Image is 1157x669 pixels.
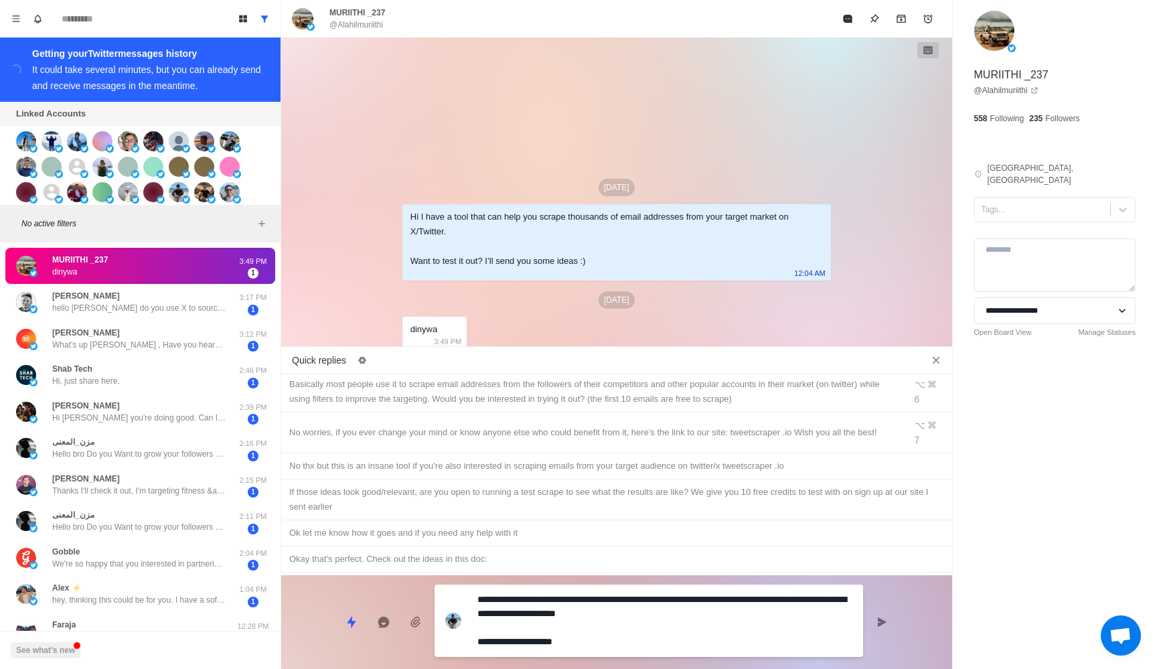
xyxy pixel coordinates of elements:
img: picture [55,145,63,153]
button: Edit quick replies [352,350,373,371]
img: picture [220,157,240,177]
img: picture [29,451,37,459]
img: picture [80,170,88,178]
p: 3:17 PM [236,292,270,303]
img: picture [29,524,37,532]
span: 1 [248,597,258,607]
div: No worries, if you ever change your mind or know anyone else who could benefit from it, here's th... [289,425,897,440]
p: Alex ⚡️ [52,582,82,594]
div: Ok let me know how it goes and if you need any help with it [289,526,944,540]
img: picture [974,11,1014,51]
img: picture [131,170,139,178]
img: picture [157,170,165,178]
span: 1 [248,268,258,279]
span: 1 [248,414,258,425]
div: Hi I have a tool that can help you scrape thousands of email addresses from your target market on... [410,210,801,269]
img: picture [143,131,163,151]
p: 12:04 AM [794,266,825,281]
img: picture [29,269,37,277]
p: [PERSON_NAME] [52,473,120,485]
p: No active filters [21,218,254,230]
div: Okay that's perfect. Check out the ideas in this doc: [289,552,944,567]
p: [DATE] [599,179,635,196]
p: MURIITHI _237 [974,67,1049,83]
p: MURIITHI _237 [52,254,108,266]
p: Followers [1045,113,1079,125]
p: Quick replies [292,354,346,368]
p: Faraja [52,619,76,631]
img: picture [42,131,62,151]
img: picture [292,8,313,29]
button: Reply with AI [370,609,397,636]
p: @Alahilmuriithi [329,19,383,31]
p: 12:28 PM [236,621,270,632]
img: picture [16,548,36,568]
button: Close quick replies [925,350,947,371]
span: 1 [248,487,258,498]
img: picture [29,145,37,153]
p: [DATE] [599,291,635,309]
img: picture [169,182,189,202]
img: picture [29,342,37,350]
img: picture [143,182,163,202]
img: picture [29,170,37,178]
p: Hello bro Do you Want to grow your followers and boost engagement? We’ve got the right solution f... [52,521,226,533]
button: Show all conversations [254,8,275,29]
img: picture [143,157,163,177]
p: Hello bro Do you Want to grow your followers and boost engagement? We’ve got the right solution f... [52,448,226,460]
div: ⌥ ⌘ 7 [915,418,944,447]
p: 2:46 PM [236,365,270,376]
img: picture [16,131,36,151]
button: Send message [868,609,895,636]
img: picture [16,365,36,385]
img: picture [80,145,88,153]
img: picture [194,157,214,177]
p: [GEOGRAPHIC_DATA], [GEOGRAPHIC_DATA] [988,162,1136,186]
img: picture [118,182,138,202]
p: Following [990,113,1024,125]
p: 1:04 PM [236,584,270,595]
img: picture [16,584,36,604]
img: picture [67,131,87,151]
p: Hi, just share here. [52,375,120,387]
p: 235 [1029,113,1043,125]
p: Thanks I'll check it out, I'm targeting fitness &amp; health brands [52,485,226,497]
img: picture [233,170,241,178]
button: Add media [402,609,429,636]
img: picture [29,597,37,605]
img: picture [55,196,63,204]
img: picture [131,196,139,204]
img: picture [208,145,216,153]
img: picture [92,182,112,202]
img: picture [92,157,112,177]
img: picture [16,157,36,177]
img: picture [16,256,36,276]
img: picture [42,157,62,177]
img: picture [233,196,241,204]
button: Board View [232,8,254,29]
p: [PERSON_NAME] [52,327,120,339]
p: Linked Accounts [16,107,86,121]
img: picture [182,145,190,153]
p: 2:39 PM [236,402,270,413]
img: picture [16,329,36,349]
img: picture [55,170,63,178]
p: Gobble [52,546,80,558]
p: Hi [PERSON_NAME] you're doing good. Can I ask you a quick question? [52,412,226,424]
img: picture [16,475,36,495]
p: hello [PERSON_NAME] do you use X to source leads? [52,302,226,314]
button: Add reminder [915,5,941,32]
img: picture [29,196,37,204]
img: picture [1008,44,1016,52]
img: picture [157,145,165,153]
button: Notifications [27,8,48,29]
img: picture [208,170,216,178]
img: picture [118,131,138,151]
button: Archive [888,5,915,32]
img: picture [16,182,36,202]
img: picture [106,196,114,204]
img: picture [92,131,112,151]
img: picture [16,402,36,422]
button: See what's new [11,642,80,658]
img: picture [182,170,190,178]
